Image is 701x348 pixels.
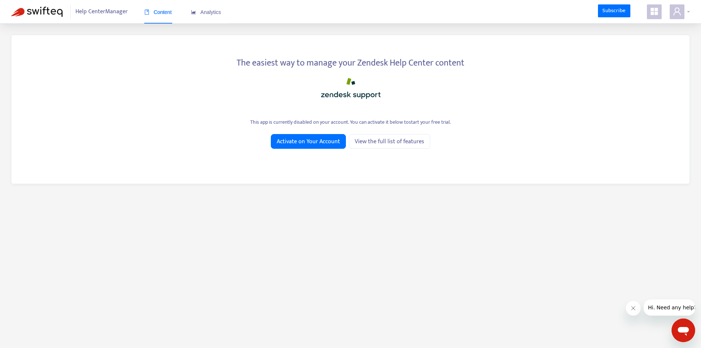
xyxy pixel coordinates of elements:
[650,7,659,16] span: appstore
[4,5,53,11] span: Hi. Need any help?
[644,299,695,316] iframe: Message from company
[314,75,387,102] img: zendesk_support_logo.png
[598,4,630,18] a: Subscribe
[355,137,424,146] span: View the full list of features
[191,9,221,15] span: Analytics
[22,118,679,126] div: This app is currently disabled on your account. You can activate it below to start your free trial .
[144,9,172,15] span: Content
[277,137,340,146] span: Activate on Your Account
[11,7,63,17] img: Swifteq
[626,301,641,316] iframe: Close message
[672,319,695,342] iframe: Button to launch messaging window
[349,134,430,149] a: View the full list of features
[144,10,149,15] span: book
[22,53,679,70] div: The easiest way to manage your Zendesk Help Center content
[75,5,128,19] span: Help Center Manager
[271,134,346,149] button: Activate on Your Account
[673,7,681,16] span: user
[191,10,196,15] span: area-chart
